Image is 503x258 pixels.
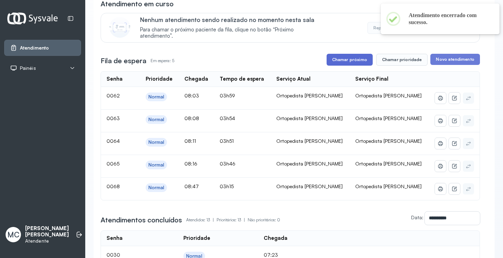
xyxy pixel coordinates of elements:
p: [PERSON_NAME] [PERSON_NAME] [25,225,69,238]
div: Normal [148,185,165,191]
div: Normal [148,139,165,145]
div: Serviço Atual [276,76,311,82]
button: Chamar próximo [327,54,373,66]
button: Novo atendimento [430,54,480,65]
span: Ortopedista [PERSON_NAME] [355,93,422,98]
span: 08:03 [184,93,199,98]
span: 0065 [107,161,119,167]
span: 08:47 [184,183,199,189]
span: Ortopedista [PERSON_NAME] [355,161,422,167]
div: Ortopedista [PERSON_NAME] [276,161,344,167]
div: Senha [107,235,123,242]
div: Ortopedista [PERSON_NAME] [276,115,344,121]
span: 03h51 [220,138,234,144]
div: Prioridade [183,235,210,242]
img: Logotipo do estabelecimento [7,13,58,24]
img: Imagem de CalloutCard [109,17,130,38]
span: | [213,217,214,222]
span: 03h54 [220,115,235,121]
span: 0062 [107,93,120,98]
span: 03h59 [220,93,235,98]
p: Em espera: 5 [151,56,174,66]
div: Ortopedista [PERSON_NAME] [276,93,344,99]
span: Ortopedista [PERSON_NAME] [355,138,422,144]
p: Atendente [25,238,69,244]
a: Atendimento [10,44,75,51]
span: 08:16 [184,161,197,167]
div: Tempo de espera [220,76,264,82]
span: 08:08 [184,115,199,121]
p: Atendidos: 13 [186,215,217,225]
span: Atendimento [20,45,49,51]
span: Para chamar o próximo paciente da fila, clique no botão “Próximo atendimento”. [140,27,325,40]
span: Ortopedista [PERSON_NAME] [355,115,422,121]
div: Serviço Final [355,76,388,82]
div: Chegada [184,76,208,82]
span: Painéis [20,65,36,71]
label: Data: [411,214,423,220]
h3: Fila de espera [101,56,146,66]
span: 0030 [107,252,120,258]
div: Normal [148,117,165,123]
div: Senha [107,76,123,82]
p: Não prioritários: 0 [248,215,280,225]
span: 0068 [107,183,120,189]
div: Ortopedista [PERSON_NAME] [276,183,344,190]
span: 08:11 [184,138,196,144]
div: Chegada [264,235,287,242]
span: 03h46 [220,161,235,167]
div: Prioridade [146,76,173,82]
span: 03h15 [220,183,234,189]
div: Normal [148,162,165,168]
p: Prioritários: 13 [217,215,248,225]
div: Ortopedista [PERSON_NAME] [276,138,344,144]
span: 0064 [107,138,120,144]
span: Ortopedista [PERSON_NAME] [355,183,422,189]
span: | [244,217,245,222]
button: Repetir [367,22,394,34]
span: 0063 [107,115,120,121]
h2: Atendimento encerrado com sucesso. [409,12,488,26]
button: Chamar prioridade [376,54,428,66]
span: 07:23 [264,252,278,258]
h3: Atendimentos concluídos [101,215,182,225]
div: Normal [148,94,165,100]
p: Nenhum atendimento sendo realizado no momento nesta sala [140,16,325,23]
